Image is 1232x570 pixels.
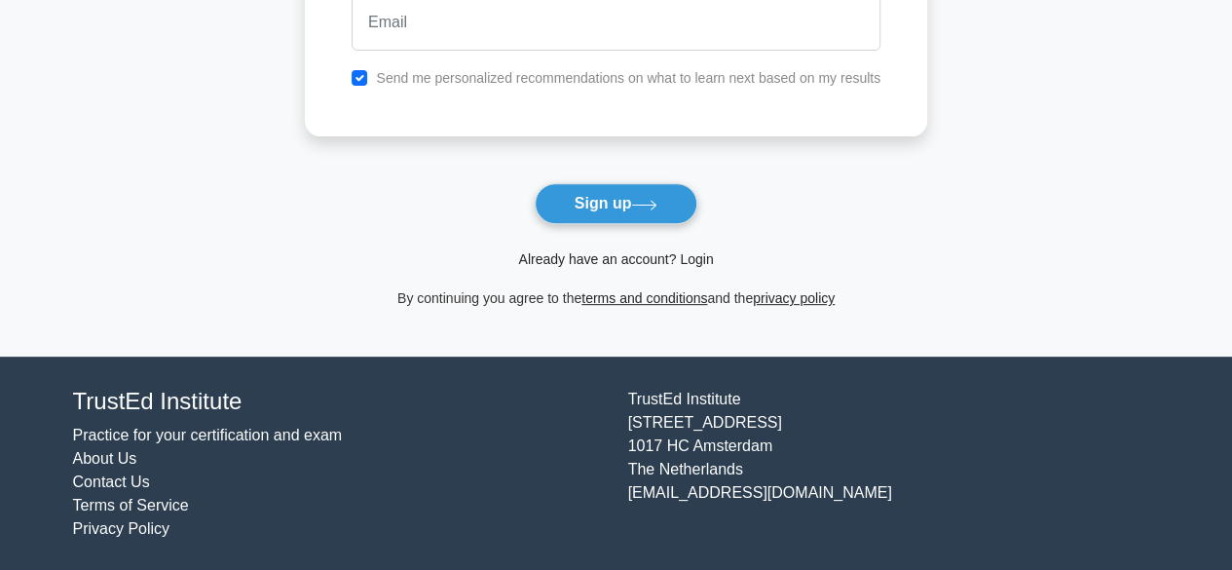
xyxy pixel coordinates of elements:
[73,497,189,513] a: Terms of Service
[293,286,939,310] div: By continuing you agree to the and the
[73,427,343,443] a: Practice for your certification and exam
[376,70,880,86] label: Send me personalized recommendations on what to learn next based on my results
[518,251,713,267] a: Already have an account? Login
[753,290,835,306] a: privacy policy
[73,520,170,537] a: Privacy Policy
[73,450,137,467] a: About Us
[73,388,605,416] h4: TrustEd Institute
[535,183,698,224] button: Sign up
[73,474,150,490] a: Contact Us
[581,290,707,306] a: terms and conditions
[616,388,1172,541] div: TrustEd Institute [STREET_ADDRESS] 1017 HC Amsterdam The Netherlands [EMAIL_ADDRESS][DOMAIN_NAME]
